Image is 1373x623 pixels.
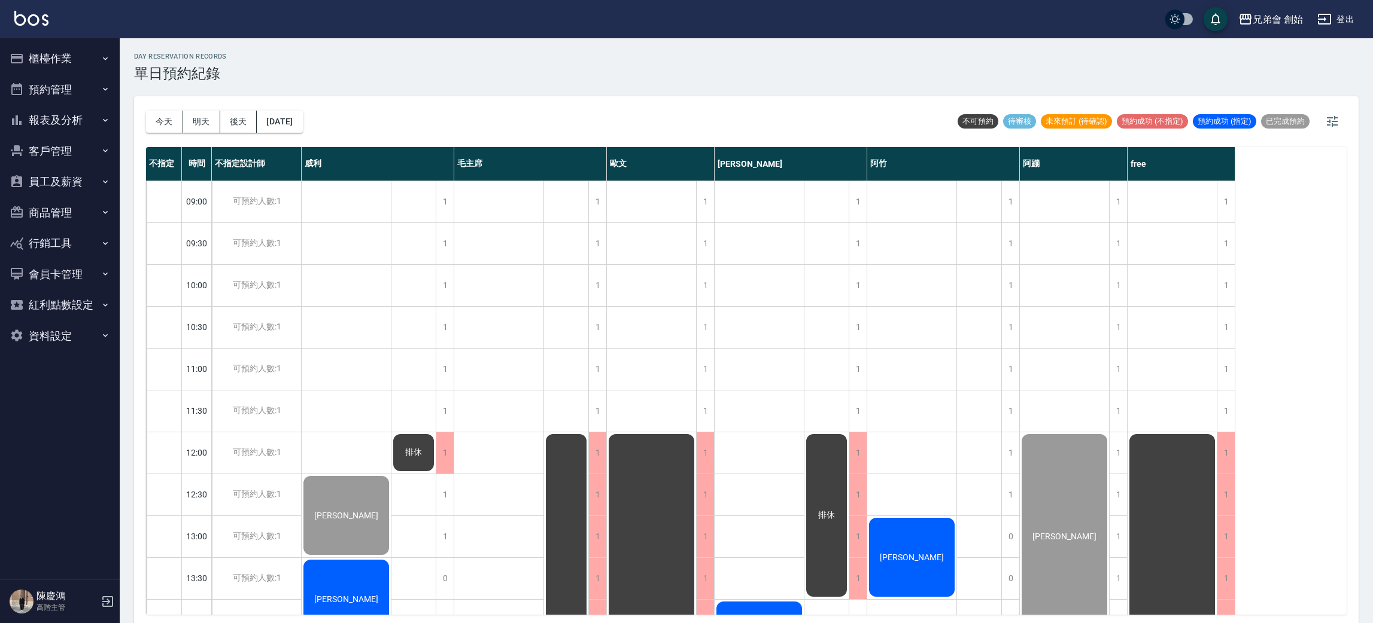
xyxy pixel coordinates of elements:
[958,116,998,127] span: 不可預約
[877,552,946,562] span: [PERSON_NAME]
[5,136,115,167] button: 客戶管理
[849,558,867,599] div: 1
[696,223,714,264] div: 1
[1109,516,1127,557] div: 1
[182,348,212,390] div: 11:00
[696,474,714,515] div: 1
[696,390,714,432] div: 1
[1313,8,1359,30] button: 登出
[134,53,227,60] h2: day Reservation records
[1001,432,1019,474] div: 1
[182,306,212,348] div: 10:30
[212,349,301,390] div: 可預約人數:1
[212,474,301,515] div: 可預約人數:1
[588,223,606,264] div: 1
[220,111,257,133] button: 後天
[607,147,715,181] div: 歐文
[212,147,302,181] div: 不指定設計師
[436,349,454,390] div: 1
[5,320,115,352] button: 資料設定
[696,516,714,557] div: 1
[588,307,606,348] div: 1
[588,265,606,306] div: 1
[134,65,227,82] h3: 單日預約紀錄
[212,223,301,264] div: 可預約人數:1
[1217,390,1235,432] div: 1
[14,11,48,26] img: Logo
[1117,116,1188,127] span: 預約成功 (不指定)
[588,181,606,222] div: 1
[849,223,867,264] div: 1
[436,474,454,515] div: 1
[1217,349,1235,390] div: 1
[146,111,183,133] button: 今天
[849,390,867,432] div: 1
[212,558,301,599] div: 可預約人數:1
[696,265,714,306] div: 1
[436,516,454,557] div: 1
[1234,7,1308,32] button: 兄弟會 創始
[1217,265,1235,306] div: 1
[1193,116,1256,127] span: 預約成功 (指定)
[849,307,867,348] div: 1
[146,147,182,181] div: 不指定
[212,390,301,432] div: 可預約人數:1
[5,166,115,197] button: 員工及薪資
[696,349,714,390] div: 1
[849,516,867,557] div: 1
[182,222,212,264] div: 09:30
[696,558,714,599] div: 1
[1001,223,1019,264] div: 1
[1204,7,1228,31] button: save
[588,390,606,432] div: 1
[436,265,454,306] div: 1
[436,307,454,348] div: 1
[1109,390,1127,432] div: 1
[1109,181,1127,222] div: 1
[312,594,381,604] span: [PERSON_NAME]
[5,43,115,74] button: 櫃檯作業
[849,474,867,515] div: 1
[5,259,115,290] button: 會員卡管理
[1001,349,1019,390] div: 1
[588,474,606,515] div: 1
[37,602,98,613] p: 高階主管
[182,264,212,306] div: 10:00
[182,474,212,515] div: 12:30
[1217,181,1235,222] div: 1
[182,147,212,181] div: 時間
[37,590,98,602] h5: 陳慶鴻
[1109,432,1127,474] div: 1
[588,516,606,557] div: 1
[1030,532,1099,541] span: [PERSON_NAME]
[849,265,867,306] div: 1
[403,447,424,458] span: 排休
[212,307,301,348] div: 可預約人數:1
[182,390,212,432] div: 11:30
[436,181,454,222] div: 1
[5,197,115,228] button: 商品管理
[588,558,606,599] div: 1
[436,558,454,599] div: 0
[436,432,454,474] div: 1
[5,105,115,136] button: 報表及分析
[436,223,454,264] div: 1
[1217,223,1235,264] div: 1
[182,432,212,474] div: 12:00
[1109,558,1127,599] div: 1
[849,432,867,474] div: 1
[696,432,714,474] div: 1
[1217,516,1235,557] div: 1
[182,557,212,599] div: 13:30
[454,147,607,181] div: 毛主席
[1109,265,1127,306] div: 1
[182,181,212,222] div: 09:00
[1003,116,1036,127] span: 待審核
[1020,147,1128,181] div: 阿蹦
[1217,474,1235,515] div: 1
[849,349,867,390] div: 1
[1217,558,1235,599] div: 1
[5,289,115,320] button: 紅利點數設定
[1109,223,1127,264] div: 1
[696,307,714,348] div: 1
